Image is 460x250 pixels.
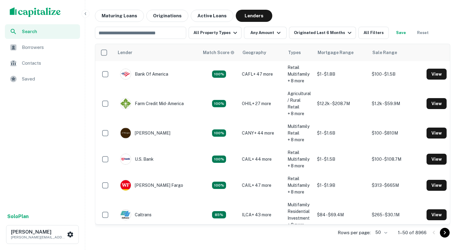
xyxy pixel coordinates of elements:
[248,156,252,163] div: IL
[287,71,309,77] div: Multifamily
[242,100,248,107] div: OH
[314,44,369,61] th: Mortgage Range
[120,69,131,79] img: picture
[212,129,226,137] div: Capitalize uses an advanced AI algorithm to match your search with the best lender. The match sco...
[120,180,183,191] div: [PERSON_NAME] Fargo
[212,182,226,189] div: Capitalize uses an advanced AI algorithm to match your search with the best lender. The match sco...
[5,56,80,70] a: Contacts
[212,100,226,107] div: Capitalize uses an advanced AI algorithm to match your search with the best lender. The match sco...
[314,61,369,87] td: $1 - $1.8B
[212,156,226,163] div: Capitalize uses an advanced AI algorithm to match your search with the best lender. The match sco...
[11,235,66,240] p: [PERSON_NAME][EMAIL_ADDRESS][DOMAIN_NAME]
[252,100,271,107] div: + 27 more
[287,123,309,130] div: Multifamily
[120,128,170,139] div: [PERSON_NAME]
[246,211,252,218] div: CA
[369,198,423,231] td: $265 - $30.1M
[369,61,423,87] td: $100 - $1.5B
[440,228,450,238] button: Go to next page
[248,182,252,189] div: IL
[252,211,271,218] div: + 43 more
[5,40,80,55] a: Borrowers
[95,10,144,22] button: Maturing Loans
[427,209,447,220] button: View
[287,175,299,182] div: Retail
[242,156,248,163] div: CA
[427,128,447,139] button: View
[203,49,235,56] div: Capitalize uses an advanced AI algorithm to match your search with the best lender. The match sco...
[22,44,76,51] span: Borrowers
[287,201,309,208] div: Multifamily
[248,71,253,77] div: FL
[287,163,304,169] div: + 8 more
[287,77,304,84] div: + 8 more
[287,104,299,110] div: Retail
[369,172,423,198] td: $313 - $665M
[146,10,188,22] button: Originations
[287,110,304,117] div: + 8 more
[284,44,314,61] th: Types
[427,154,447,165] button: View
[6,225,79,244] button: [PERSON_NAME][PERSON_NAME][EMAIL_ADDRESS][DOMAIN_NAME]
[248,130,254,136] div: NY
[7,213,29,220] a: SoloPlan
[430,201,460,231] iframe: Chat Widget
[5,24,80,39] a: Search
[314,172,369,198] td: $1 - $1.9B
[427,180,447,191] button: View
[338,229,371,236] p: Rows per page:
[372,49,397,56] div: Sale Range
[120,210,131,220] img: picture
[242,49,266,56] div: Geography
[120,128,131,138] img: picture
[398,229,427,236] p: 1–50 of 8966
[5,72,80,86] a: Saved
[11,230,66,235] h6: [PERSON_NAME]
[413,27,433,39] button: Reset
[189,27,242,39] button: All Property Types
[288,49,301,56] div: Types
[22,60,76,67] span: Contacts
[120,154,154,165] div: U.s. Bank
[369,146,423,172] td: $100 - $108.7M
[191,10,233,22] button: Active Loans
[287,182,309,189] div: Multifamily
[287,221,304,228] div: + 8 more
[242,182,248,189] div: CA
[120,98,184,109] div: Farm Credit Mid-america
[236,10,272,22] button: Lenders
[252,156,272,163] div: + 44 more
[248,100,252,107] div: IL
[10,7,61,17] img: capitalize-logo.png
[7,214,29,219] strong: Solo Plan
[118,49,132,56] div: Lender
[120,154,131,164] img: picture
[120,180,131,190] img: picture
[252,182,271,189] div: + 47 more
[427,98,447,109] button: View
[22,75,76,83] span: Saved
[114,44,199,61] th: Lender
[287,156,309,163] div: Multifamily
[287,189,304,195] div: + 8 more
[314,120,369,146] td: $1 - $1.6B
[287,208,311,221] div: Residential Investment
[287,130,299,136] div: Retail
[203,49,233,56] h6: Match Score
[22,28,76,35] span: Search
[120,209,152,220] div: Caltrans
[369,87,423,120] td: $1.2k - $59.9M
[287,64,299,71] div: Retail
[287,149,299,156] div: Retail
[239,44,284,61] th: Geography
[294,29,353,36] div: Originated Last 6 Months
[212,70,226,78] div: Capitalize uses an advanced AI algorithm to match your search with the best lender. The match sco...
[120,69,168,80] div: Bank Of America
[287,136,304,143] div: + 8 more
[427,69,447,80] button: View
